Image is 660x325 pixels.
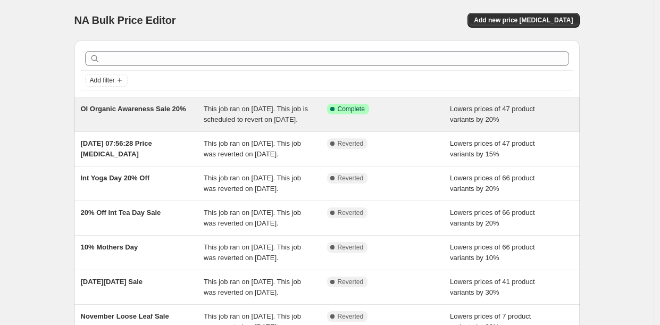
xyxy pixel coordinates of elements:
span: This job ran on [DATE]. This job was reverted on [DATE]. [204,243,301,262]
span: Lowers prices of 66 product variants by 10% [450,243,535,262]
span: [DATE][DATE] Sale [81,278,143,286]
span: OI Organic Awareness Sale 20% [81,105,186,113]
span: 20% Off Int Tea Day Sale [81,209,161,216]
span: Reverted [338,139,364,148]
button: Add filter [85,74,128,87]
span: NA Bulk Price Editor [74,14,176,26]
span: Lowers prices of 47 product variants by 20% [450,105,535,123]
span: This job ran on [DATE]. This job was reverted on [DATE]. [204,278,301,296]
span: Reverted [338,174,364,182]
span: This job ran on [DATE]. This job was reverted on [DATE]. [204,139,301,158]
span: Int Yoga Day 20% Off [81,174,150,182]
span: Lowers prices of 66 product variants by 20% [450,174,535,193]
span: Complete [338,105,365,113]
span: Reverted [338,209,364,217]
span: Lowers prices of 41 product variants by 30% [450,278,535,296]
span: Reverted [338,312,364,321]
span: Lowers prices of 47 product variants by 15% [450,139,535,158]
span: Add new price [MEDICAL_DATA] [474,16,573,24]
span: This job ran on [DATE]. This job was reverted on [DATE]. [204,174,301,193]
span: This job ran on [DATE]. This job was reverted on [DATE]. [204,209,301,227]
span: [DATE] 07:56:28 Price [MEDICAL_DATA] [81,139,152,158]
span: Lowers prices of 66 product variants by 20% [450,209,535,227]
span: 10% Mothers Day [81,243,138,251]
span: Reverted [338,243,364,252]
span: This job ran on [DATE]. This job is scheduled to revert on [DATE]. [204,105,308,123]
span: Reverted [338,278,364,286]
button: Add new price [MEDICAL_DATA] [467,13,579,28]
span: November Loose Leaf Sale [81,312,169,320]
span: Add filter [90,76,115,85]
